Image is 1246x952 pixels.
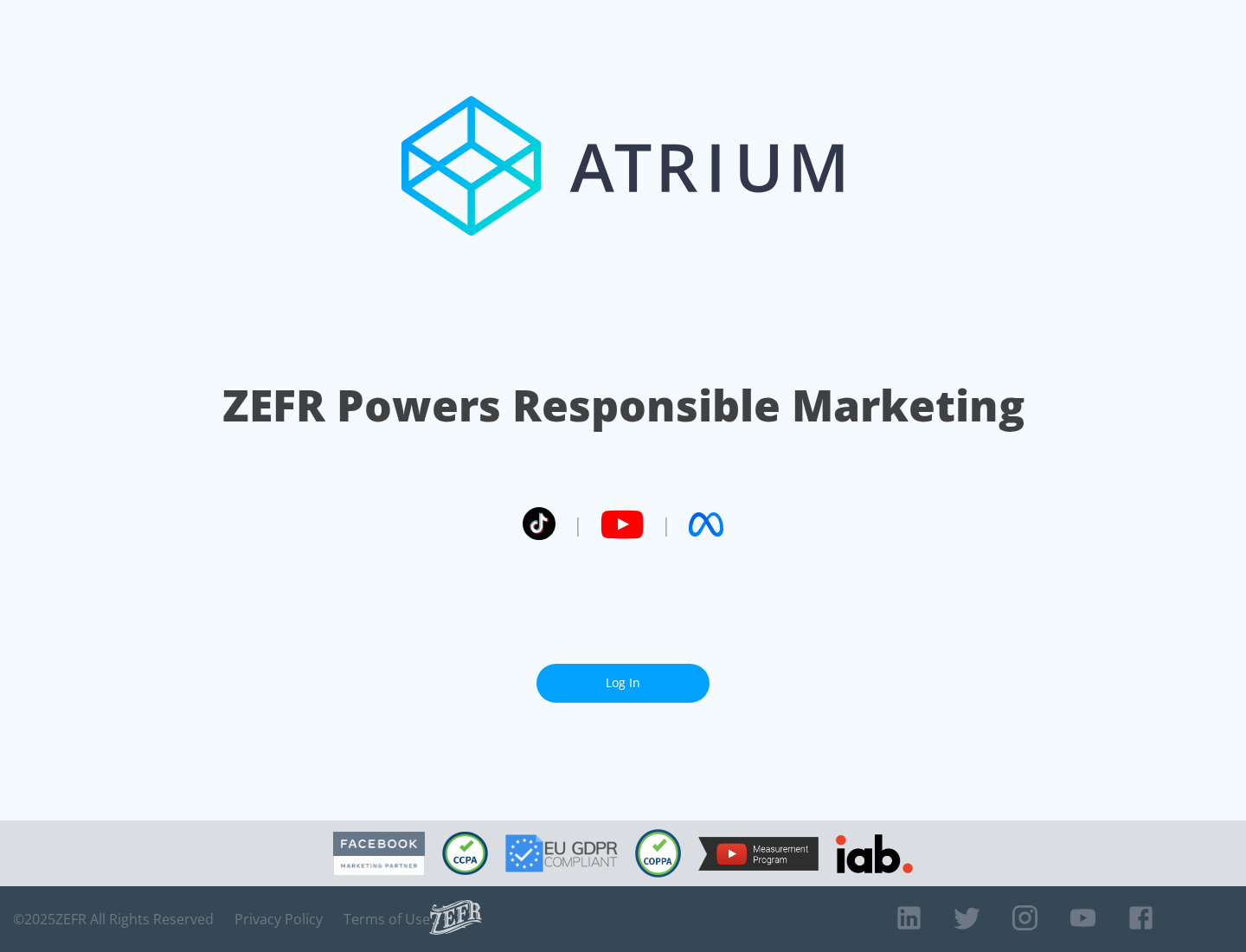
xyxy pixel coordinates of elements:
span: | [573,511,583,537]
img: CCPA Compliant [442,832,488,875]
img: GDPR Compliant [505,834,618,872]
h1: ZEFR Powers Responsible Marketing [222,376,1024,435]
img: Facebook Marketing Partner [333,832,425,876]
a: Terms of Use [344,910,430,928]
img: YouTube Measurement Program [698,837,819,871]
span: © 2025 ZEFR All Rights Reserved [13,910,214,928]
img: IAB [836,834,913,873]
a: Log In [536,664,710,703]
a: Privacy Policy [234,910,323,928]
img: COPPA Compliant [635,829,681,878]
span: | [661,511,671,537]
